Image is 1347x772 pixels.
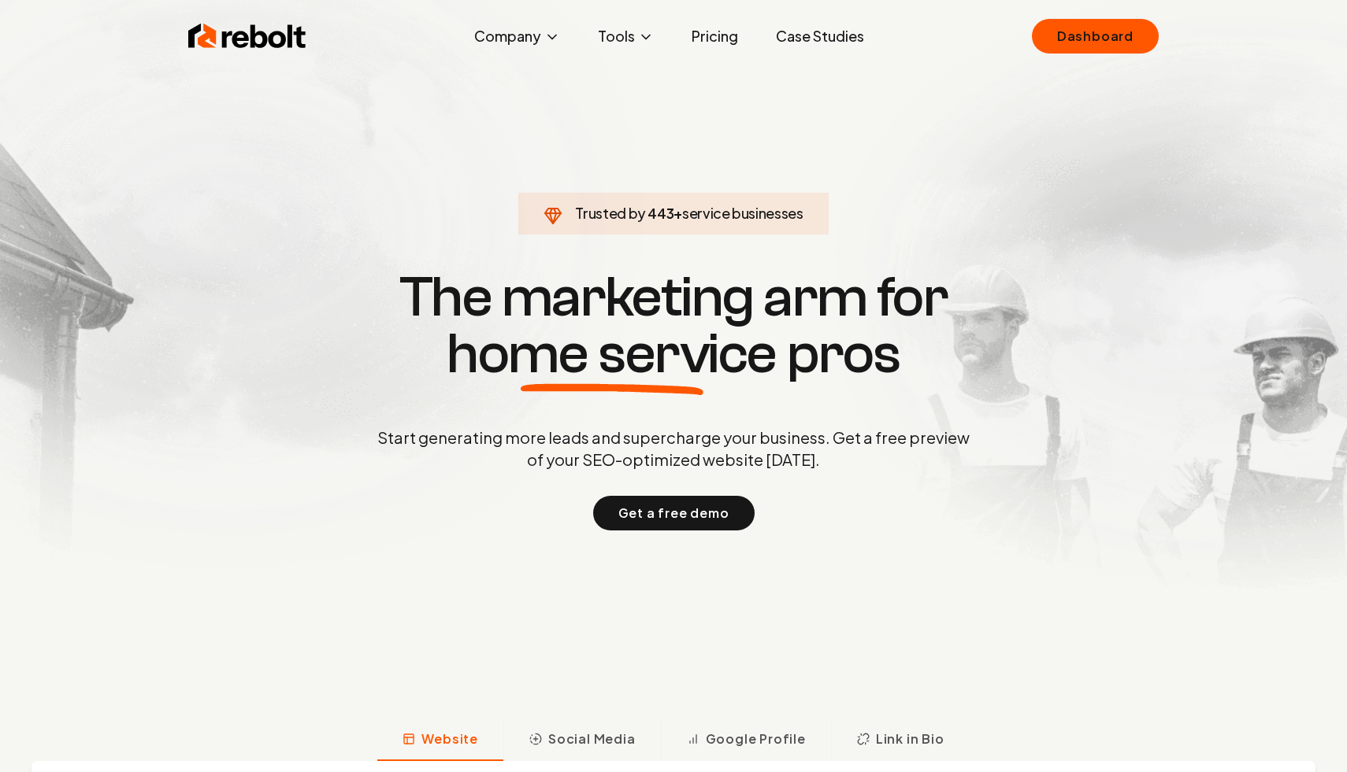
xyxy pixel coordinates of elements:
[585,20,666,52] button: Tools
[661,720,831,761] button: Google Profile
[679,20,751,52] a: Pricing
[682,204,803,222] span: service businesses
[188,20,306,52] img: Rebolt Logo
[295,269,1052,382] h1: The marketing arm for pros
[503,720,661,761] button: Social Media
[377,720,503,761] button: Website
[1032,19,1159,54] a: Dashboard
[462,20,573,52] button: Company
[763,20,877,52] a: Case Studies
[548,730,636,748] span: Social Media
[593,496,755,530] button: Get a free demo
[648,202,673,224] span: 443
[876,730,944,748] span: Link in Bio
[575,204,645,222] span: Trusted by
[374,427,973,471] p: Start generating more leads and supercharge your business. Get a free preview of your SEO-optimiz...
[706,730,806,748] span: Google Profile
[447,326,777,382] span: home service
[831,720,970,761] button: Link in Bio
[673,204,682,222] span: +
[421,730,478,748] span: Website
